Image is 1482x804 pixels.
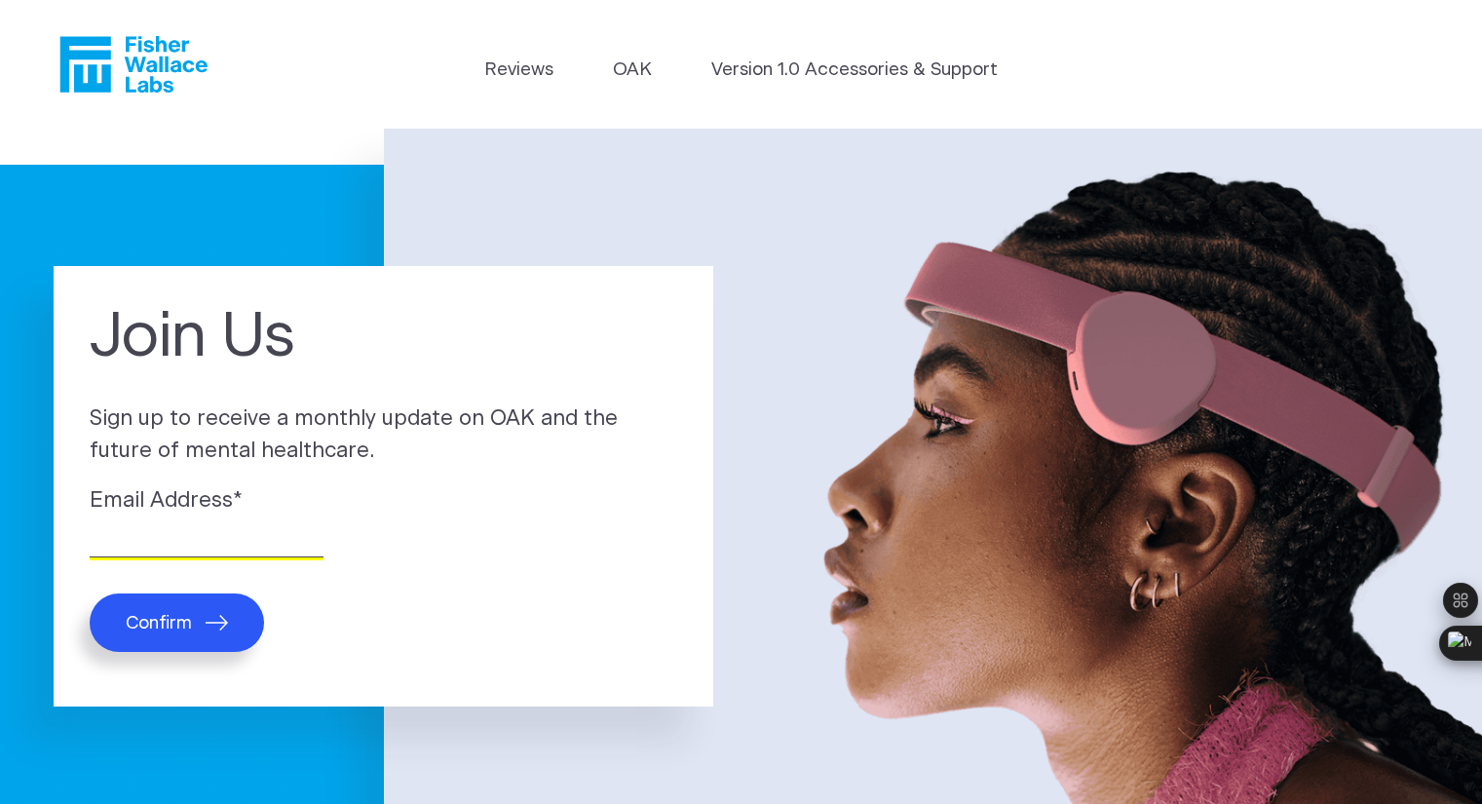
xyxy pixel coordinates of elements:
[90,403,677,467] p: Sign up to receive a monthly update on OAK and the future of mental healthcare.
[126,612,192,634] span: Confirm
[613,57,652,84] a: OAK
[90,485,677,517] label: Email Address
[711,57,998,84] a: Version 1.0 Accessories & Support
[90,593,264,652] button: Confirm
[484,57,553,84] a: Reviews
[59,36,208,93] a: Fisher Wallace
[90,302,677,374] h1: Join Us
